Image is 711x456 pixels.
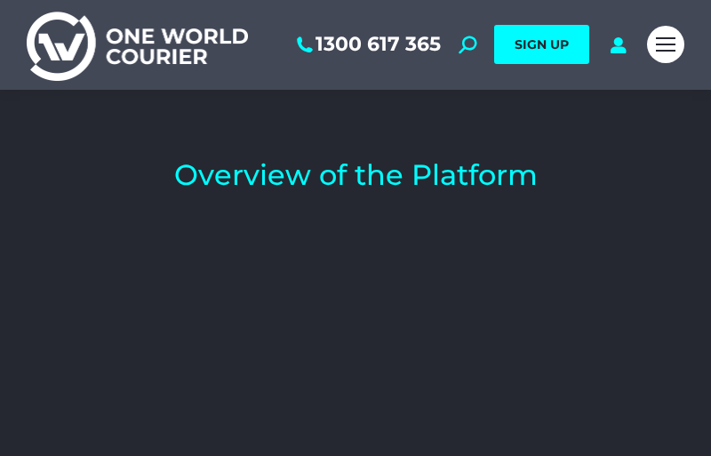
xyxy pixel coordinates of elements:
span: SIGN UP [515,36,569,52]
img: One World Courier [27,9,248,81]
a: Mobile menu icon [647,26,684,63]
a: 1300 617 365 [293,33,441,56]
h2: Overview of the Platform [53,161,658,189]
a: SIGN UP [494,25,589,64]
